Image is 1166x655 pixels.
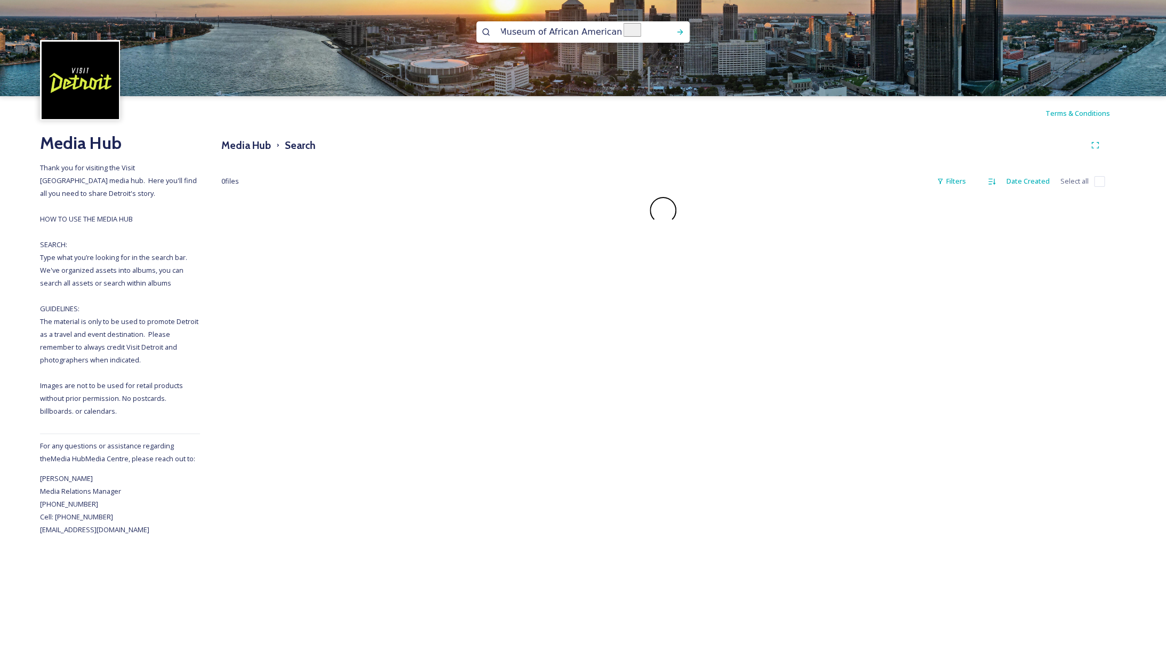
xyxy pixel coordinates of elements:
[221,176,239,186] span: 0 file s
[42,42,119,119] img: VISIT%20DETROIT%20LOGO%20-%20BLACK%20BACKGROUND.png
[931,171,971,192] div: Filters
[1045,108,1110,118] span: Terms & Conditions
[40,474,149,534] span: [PERSON_NAME] Media Relations Manager [PHONE_NUMBER] Cell: [PHONE_NUMBER] [EMAIL_ADDRESS][DOMAIN_...
[221,138,271,153] h3: Media Hub
[1045,107,1126,120] a: Terms & Conditions
[285,138,315,153] h3: Search
[40,163,200,416] span: Thank you for visiting the Visit [GEOGRAPHIC_DATA] media hub. Here you'll find all you need to sh...
[40,130,200,156] h2: Media Hub
[1001,171,1055,192] div: Date Created
[1060,176,1089,186] span: Select all
[40,441,195,463] span: For any questions or assistance regarding the Media Hub Media Centre, please reach out to:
